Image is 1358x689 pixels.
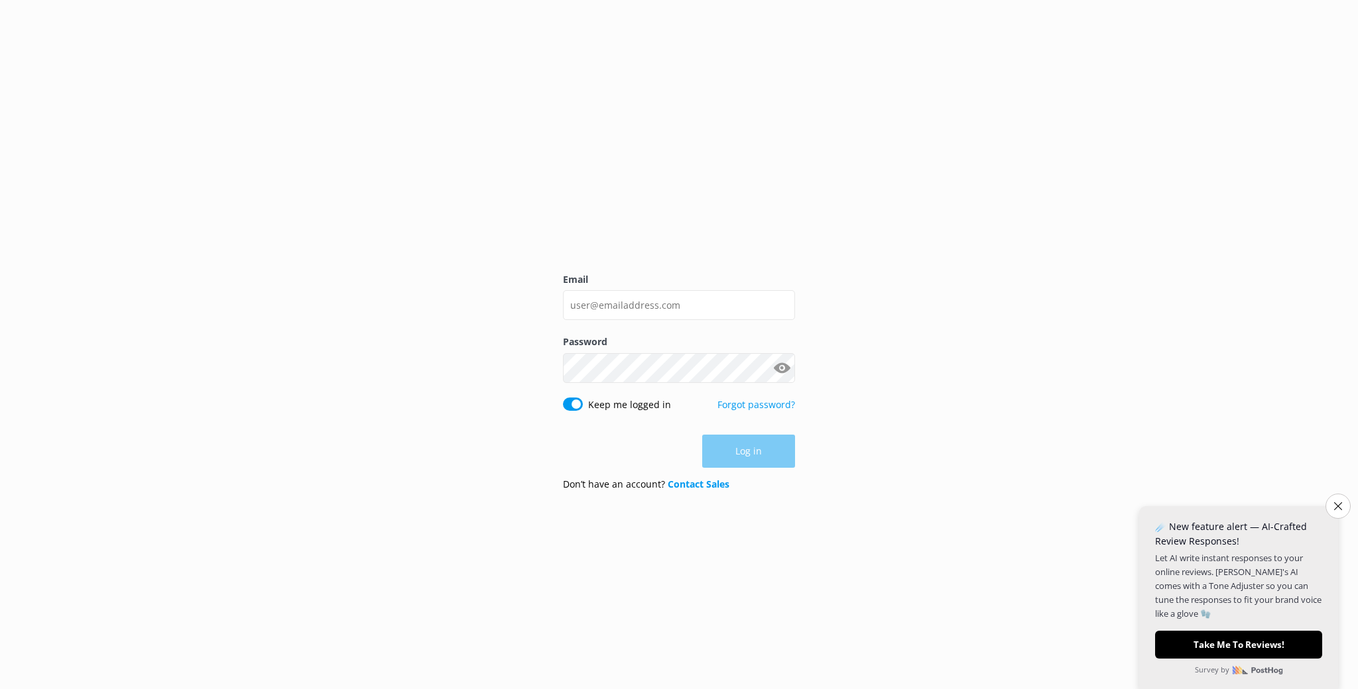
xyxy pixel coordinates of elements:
input: user@emailaddress.com [563,290,795,320]
a: Forgot password? [717,398,795,411]
label: Email [563,272,795,287]
label: Password [563,335,795,349]
a: Contact Sales [668,478,729,490]
button: Show password [769,354,795,381]
p: Don’t have an account? [563,477,729,492]
label: Keep me logged in [588,397,671,412]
